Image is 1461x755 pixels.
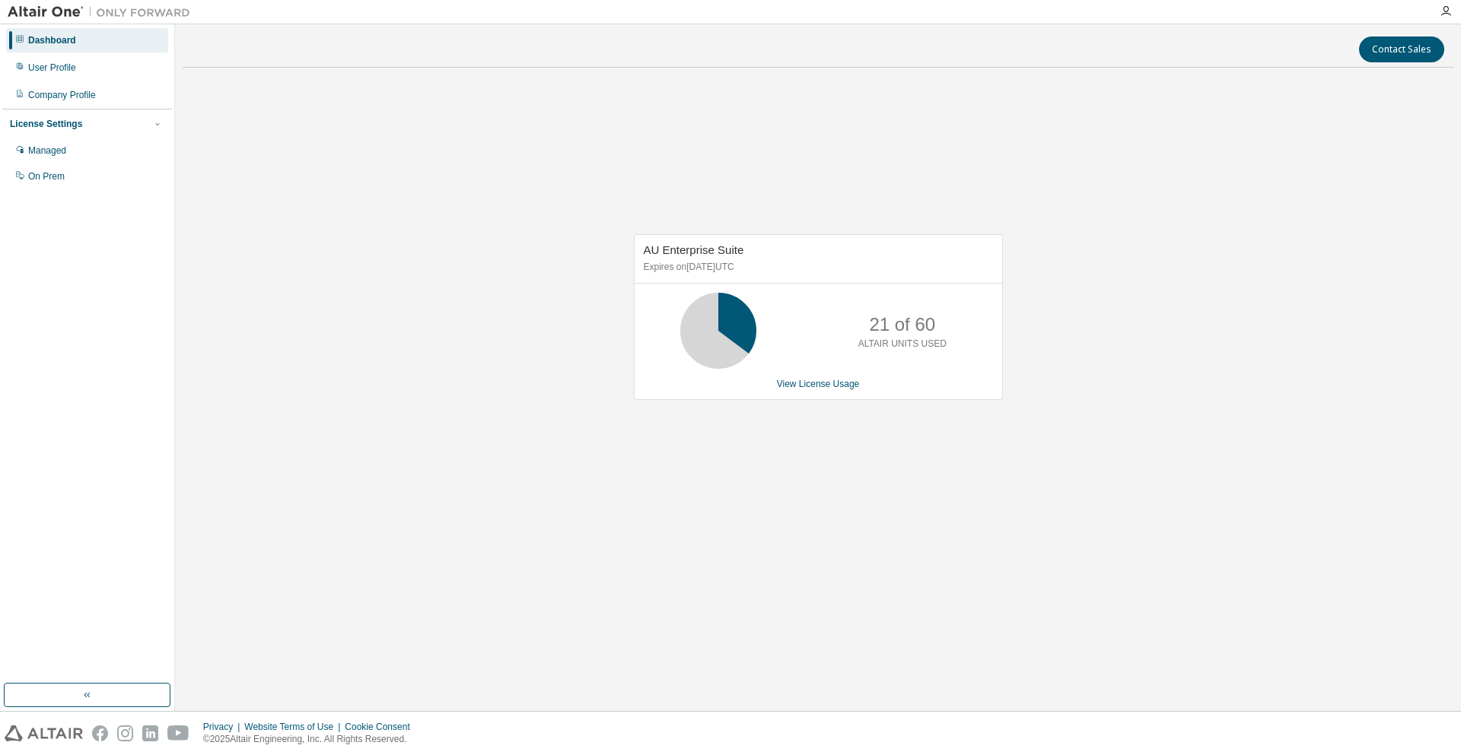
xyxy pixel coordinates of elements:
[244,721,345,733] div: Website Terms of Use
[345,721,419,733] div: Cookie Consent
[777,379,860,389] a: View License Usage
[167,725,189,741] img: youtube.svg
[28,89,96,101] div: Company Profile
[1359,36,1444,62] button: Contact Sales
[28,62,76,74] div: User Profile
[8,5,198,20] img: Altair One
[28,144,66,157] div: Managed
[117,725,133,741] img: instagram.svg
[644,243,744,256] span: AU Enterprise Suite
[203,721,244,733] div: Privacy
[92,725,108,741] img: facebook.svg
[644,261,989,274] p: Expires on [DATE] UTC
[10,118,82,130] div: License Settings
[142,725,158,741] img: linkedin.svg
[28,34,76,46] div: Dashboard
[5,725,83,741] img: altair_logo.svg
[858,338,947,351] p: ALTAIR UNITS USED
[28,170,65,182] div: On Prem
[869,312,935,338] p: 21 of 60
[203,733,419,746] p: © 2025 Altair Engineering, Inc. All Rights Reserved.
